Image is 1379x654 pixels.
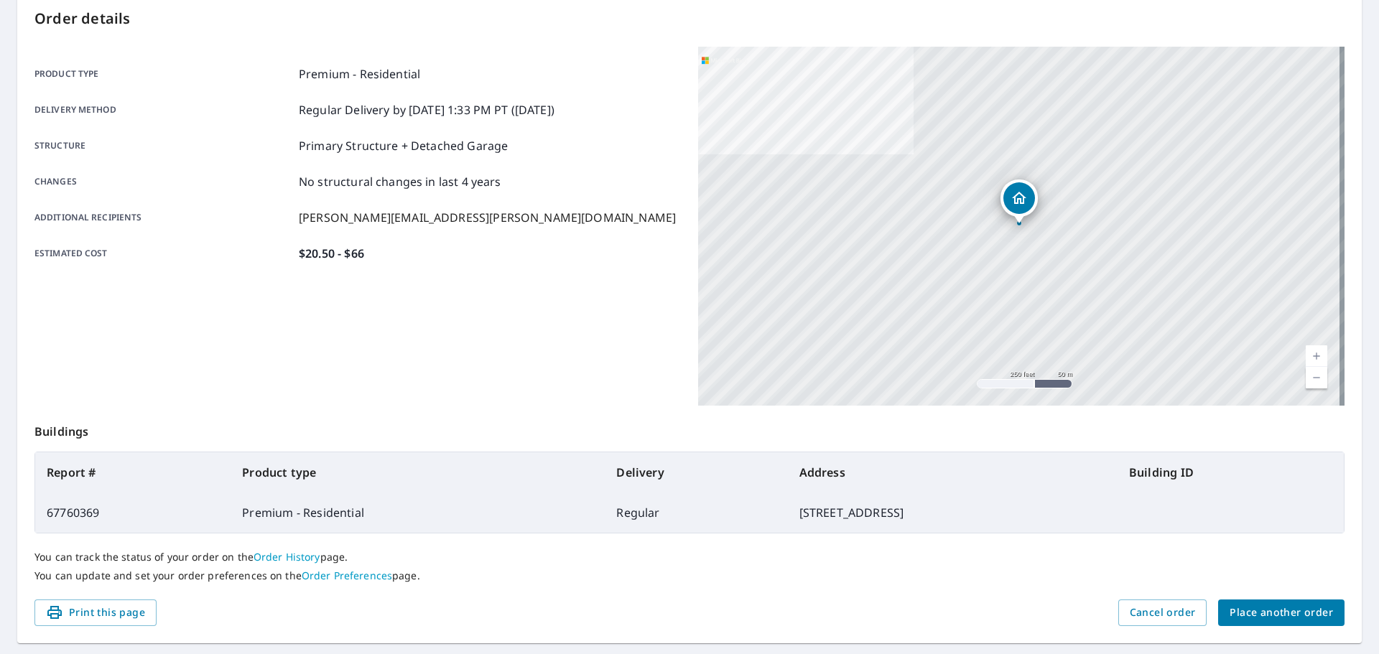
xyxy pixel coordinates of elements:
th: Report # [35,452,231,492]
button: Place another order [1218,599,1345,626]
p: Regular Delivery by [DATE] 1:33 PM PT ([DATE]) [299,101,554,118]
a: Order Preferences [302,569,392,582]
td: [STREET_ADDRESS] [788,492,1118,533]
p: Estimated cost [34,245,293,262]
td: Regular [605,492,787,533]
span: Place another order [1230,604,1333,622]
span: Print this page [46,604,145,622]
p: You can track the status of your order on the page. [34,551,1345,564]
p: Buildings [34,406,1345,452]
td: 67760369 [35,492,231,533]
p: Primary Structure + Detached Garage [299,137,508,154]
a: Current Level 17, Zoom In [1306,345,1327,367]
th: Address [788,452,1118,492]
p: [PERSON_NAME][EMAIL_ADDRESS][PERSON_NAME][DOMAIN_NAME] [299,209,676,226]
p: Additional recipients [34,209,293,226]
th: Building ID [1118,452,1344,492]
a: Current Level 17, Zoom Out [1306,367,1327,388]
p: Changes [34,173,293,190]
th: Product type [231,452,605,492]
button: Cancel order [1118,599,1207,626]
p: Order details [34,8,1345,29]
div: Dropped pin, building 1, Residential property, 408 N Oakland Ave Statesville, NC 28677 [1000,179,1038,224]
button: Print this page [34,599,157,626]
p: Delivery method [34,101,293,118]
td: Premium - Residential [231,492,605,533]
p: No structural changes in last 4 years [299,173,501,190]
th: Delivery [605,452,787,492]
p: You can update and set your order preferences on the page. [34,569,1345,582]
p: Product type [34,65,293,83]
p: Structure [34,137,293,154]
a: Order History [254,550,320,564]
span: Cancel order [1130,604,1196,622]
p: Premium - Residential [299,65,420,83]
p: $20.50 - $66 [299,245,364,262]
